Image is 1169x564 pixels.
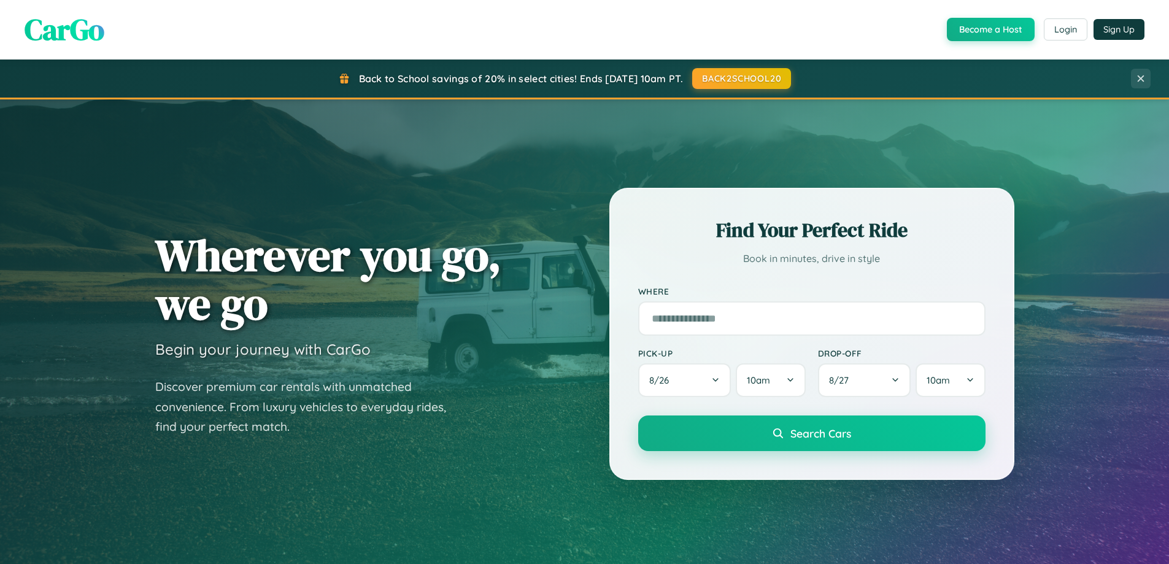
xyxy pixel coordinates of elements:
h1: Wherever you go, we go [155,231,501,328]
button: 8/26 [638,363,731,397]
span: 10am [927,374,950,386]
button: 8/27 [818,363,911,397]
span: Search Cars [790,427,851,440]
span: 8 / 26 [649,374,675,386]
span: CarGo [25,9,104,50]
button: Search Cars [638,415,986,451]
label: Pick-up [638,348,806,358]
button: 10am [916,363,985,397]
h2: Find Your Perfect Ride [638,217,986,244]
p: Book in minutes, drive in style [638,250,986,268]
button: Login [1044,18,1087,41]
button: Become a Host [947,18,1035,41]
h3: Begin your journey with CarGo [155,340,371,358]
button: BACK2SCHOOL20 [692,68,791,89]
span: 8 / 27 [829,374,855,386]
label: Where [638,286,986,296]
p: Discover premium car rentals with unmatched convenience. From luxury vehicles to everyday rides, ... [155,377,462,437]
span: Back to School savings of 20% in select cities! Ends [DATE] 10am PT. [359,72,683,85]
button: 10am [736,363,805,397]
label: Drop-off [818,348,986,358]
button: Sign Up [1094,19,1144,40]
span: 10am [747,374,770,386]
